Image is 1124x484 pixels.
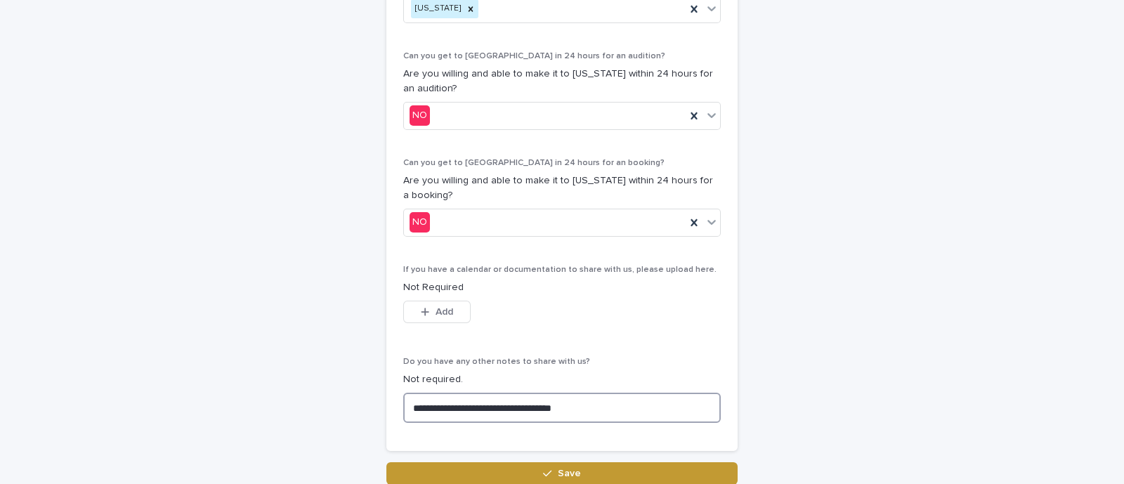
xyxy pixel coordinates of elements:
[403,358,590,366] span: Do you have any other notes to share with us?
[410,212,430,233] div: NO
[403,280,721,295] p: Not Required
[436,307,453,317] span: Add
[403,301,471,323] button: Add
[558,469,581,478] span: Save
[403,372,721,387] p: Not required.
[403,174,721,203] p: Are you willing and able to make it to [US_STATE] within 24 hours for a booking?
[403,67,721,96] p: Are you willing and able to make it to [US_STATE] within 24 hours for an audition?
[403,159,665,167] span: Can you get to [GEOGRAPHIC_DATA] in 24 hours for an booking?
[410,105,430,126] div: NO
[403,52,665,60] span: Can you get to [GEOGRAPHIC_DATA] in 24 hours for an audition?
[403,266,717,274] span: If you have a calendar or documentation to share with us, please upload here.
